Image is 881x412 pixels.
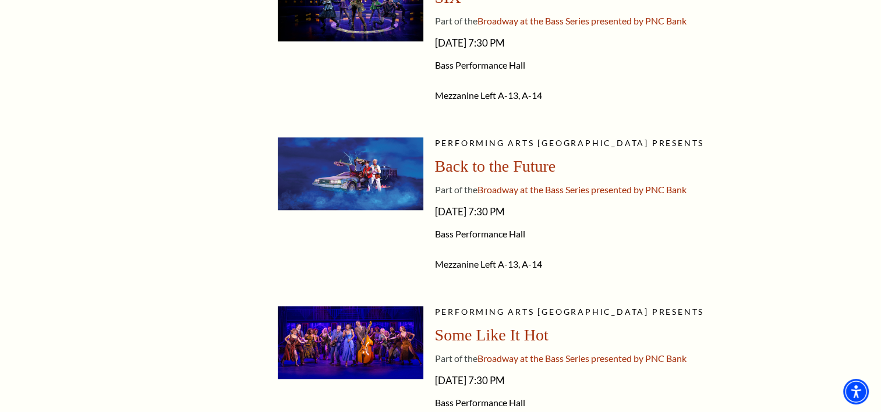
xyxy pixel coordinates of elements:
div: Accessibility Menu [843,379,869,404]
span: Mezzanine Left [435,90,496,101]
span: A-13, A-14 [498,90,542,101]
span: Broadway at the Bass Series presented by PNC Bank [477,184,687,195]
img: A vibrant musical performance featuring a diverse cast in colorful costumes, singing and dancing ... [278,306,423,379]
span: Some Like It Hot [435,326,549,344]
span: [DATE] 7:30 PM [435,203,793,221]
span: Performing Arts [GEOGRAPHIC_DATA] presents [435,138,705,148]
span: Mezzanine Left [435,258,496,269]
span: Back to the Future [435,157,556,175]
span: A-13, A-14 [498,258,542,269]
span: Part of the [435,353,477,364]
span: Broadway at the Bass Series presented by PNC Bank [477,353,687,364]
img: A futuristic car with gullwing doors is featured, surrounded by lightning and smoke, with two cha... [278,137,423,210]
span: [DATE] 7:30 PM [435,371,793,390]
span: Part of the [435,184,477,195]
span: Bass Performance Hall [435,59,793,71]
span: Bass Performance Hall [435,228,793,240]
span: Part of the [435,15,477,26]
span: Bass Performance Hall [435,397,793,409]
span: Broadway at the Bass Series presented by PNC Bank [477,15,687,26]
span: Performing Arts [GEOGRAPHIC_DATA] presents [435,307,705,317]
span: [DATE] 7:30 PM [435,34,793,52]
